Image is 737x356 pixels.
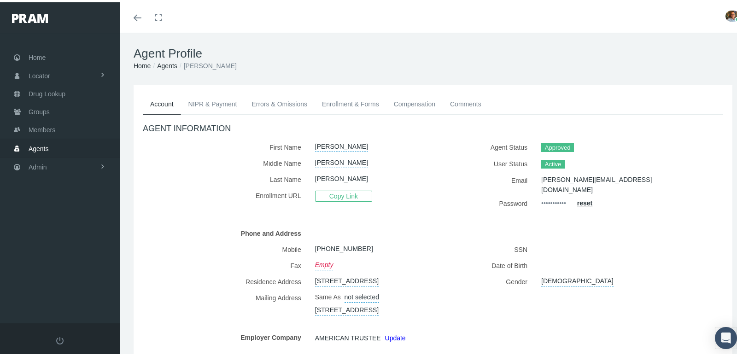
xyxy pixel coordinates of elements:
[143,185,308,202] label: Enrollment URL
[345,287,380,300] a: not selected
[315,291,341,298] span: Same As
[143,271,308,287] label: Residence Address
[177,58,237,69] li: [PERSON_NAME]
[315,153,368,166] a: [PERSON_NAME]
[315,169,368,182] a: [PERSON_NAME]
[715,325,737,347] div: Open Intercom Messenger
[143,327,308,343] label: Employer Company
[541,158,565,167] span: Active
[541,170,693,193] a: [PERSON_NAME][EMAIL_ADDRESS][DOMAIN_NAME]
[143,122,723,132] h4: AGENT INFORMATION
[541,193,566,209] a: •••••••••••
[315,300,379,313] a: [STREET_ADDRESS]
[315,271,379,284] a: [STREET_ADDRESS]
[440,137,534,153] label: Agent Status
[440,153,534,170] label: User Status
[386,92,443,112] a: Compensation
[315,190,372,197] a: Copy Link
[541,141,574,150] span: Approved
[440,255,534,271] label: Date of Birth
[315,137,368,150] a: [PERSON_NAME]
[12,12,48,21] img: PRAM_20_x_78.png
[143,153,308,169] label: Middle Name
[577,197,592,204] a: reset
[541,271,614,284] a: [DEMOGRAPHIC_DATA]
[143,255,308,271] label: Fax
[143,239,308,255] label: Mobile
[29,83,65,100] span: Drug Lookup
[157,60,177,67] a: Agents
[143,137,308,153] label: First Name
[315,255,333,268] a: Empty
[440,170,534,193] label: Email
[29,156,47,174] span: Admin
[134,44,732,58] h1: Agent Profile
[315,188,372,199] span: Copy Link
[315,329,381,343] span: AMERICAN TRUSTEE
[443,92,489,112] a: Comments
[29,101,50,118] span: Groups
[29,138,49,155] span: Agents
[143,169,308,185] label: Last Name
[29,65,50,82] span: Locator
[181,92,245,112] a: NIPR & Payment
[440,239,534,255] label: SSN
[29,47,46,64] span: Home
[143,223,308,239] label: Phone and Address
[134,60,151,67] a: Home
[244,92,315,112] a: Errors & Omissions
[385,332,406,339] a: Update
[440,193,534,209] label: Password
[315,92,386,112] a: Enrollment & Forms
[143,287,308,313] label: Mailing Address
[143,92,181,112] a: Account
[440,271,534,287] label: Gender
[29,119,55,136] span: Members
[315,239,373,252] a: [PHONE_NUMBER]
